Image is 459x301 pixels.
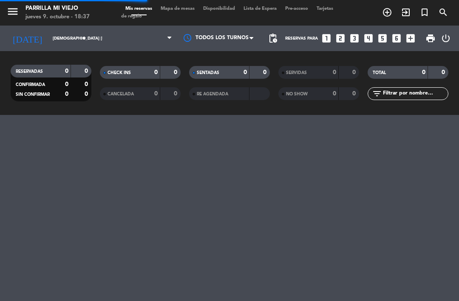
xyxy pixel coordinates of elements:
[373,71,386,75] span: TOTAL
[285,36,318,41] span: Reservas para
[65,81,68,87] strong: 0
[321,33,332,44] i: looks_one
[108,71,131,75] span: CHECK INS
[333,91,336,97] strong: 0
[65,91,68,97] strong: 0
[197,71,219,75] span: SENTADAS
[439,26,453,51] div: LOG OUT
[378,5,397,20] span: RESERVAR MESA
[244,69,247,75] strong: 0
[419,7,430,17] i: turned_in_not
[6,5,19,21] button: menu
[382,7,392,17] i: add_circle_outline
[154,69,158,75] strong: 0
[434,5,453,20] span: BUSCAR
[391,33,402,44] i: looks_6
[16,92,50,97] span: SIN CONFIRMAR
[268,33,278,43] span: pending_actions
[401,7,411,17] i: exit_to_app
[85,91,90,97] strong: 0
[349,33,360,44] i: looks_3
[25,13,90,21] div: jueves 9. octubre - 18:37
[425,33,436,43] span: print
[156,6,199,11] span: Mapa de mesas
[263,69,268,75] strong: 0
[85,81,90,87] strong: 0
[65,68,68,74] strong: 0
[6,5,19,18] i: menu
[382,89,448,98] input: Filtrar por nombre...
[239,6,281,11] span: Lista de Espera
[85,68,90,74] strong: 0
[333,69,336,75] strong: 0
[397,5,415,20] span: WALK IN
[405,33,416,44] i: add_box
[415,5,434,20] span: Reserva especial
[174,69,179,75] strong: 0
[335,33,346,44] i: looks_two
[372,89,382,99] i: filter_list
[199,6,239,11] span: Disponibilidad
[363,33,374,44] i: looks_4
[197,92,228,96] span: RE AGENDADA
[108,92,134,96] span: CANCELADA
[442,69,447,75] strong: 0
[79,33,89,43] i: arrow_drop_down
[16,83,45,87] span: CONFIRMADA
[286,71,307,75] span: SERVIDAS
[6,29,48,47] i: [DATE]
[377,33,388,44] i: looks_5
[16,69,43,74] span: RESERVADAS
[286,92,308,96] span: NO SHOW
[281,6,312,11] span: Pre-acceso
[438,7,448,17] i: search
[422,69,425,75] strong: 0
[154,91,158,97] strong: 0
[121,6,156,11] span: Mis reservas
[174,91,179,97] strong: 0
[352,91,357,97] strong: 0
[25,4,90,13] div: Parrilla Mi Viejo
[441,33,451,43] i: power_settings_new
[352,69,357,75] strong: 0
